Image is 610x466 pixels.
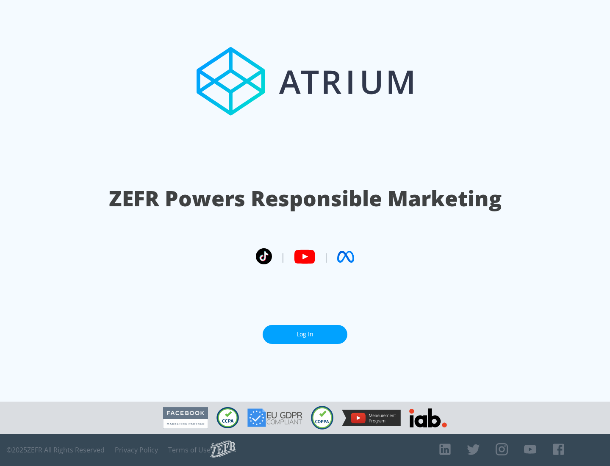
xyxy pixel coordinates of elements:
span: | [324,250,329,263]
span: © 2025 ZEFR All Rights Reserved [6,446,105,454]
a: Privacy Policy [115,446,158,454]
img: COPPA Compliant [311,406,333,430]
a: Log In [263,325,347,344]
img: GDPR Compliant [247,408,302,427]
img: CCPA Compliant [216,407,239,428]
h1: ZEFR Powers Responsible Marketing [109,184,502,213]
img: Facebook Marketing Partner [163,407,208,429]
span: | [280,250,286,263]
img: IAB [409,408,447,427]
img: YouTube Measurement Program [342,410,401,426]
a: Terms of Use [168,446,211,454]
